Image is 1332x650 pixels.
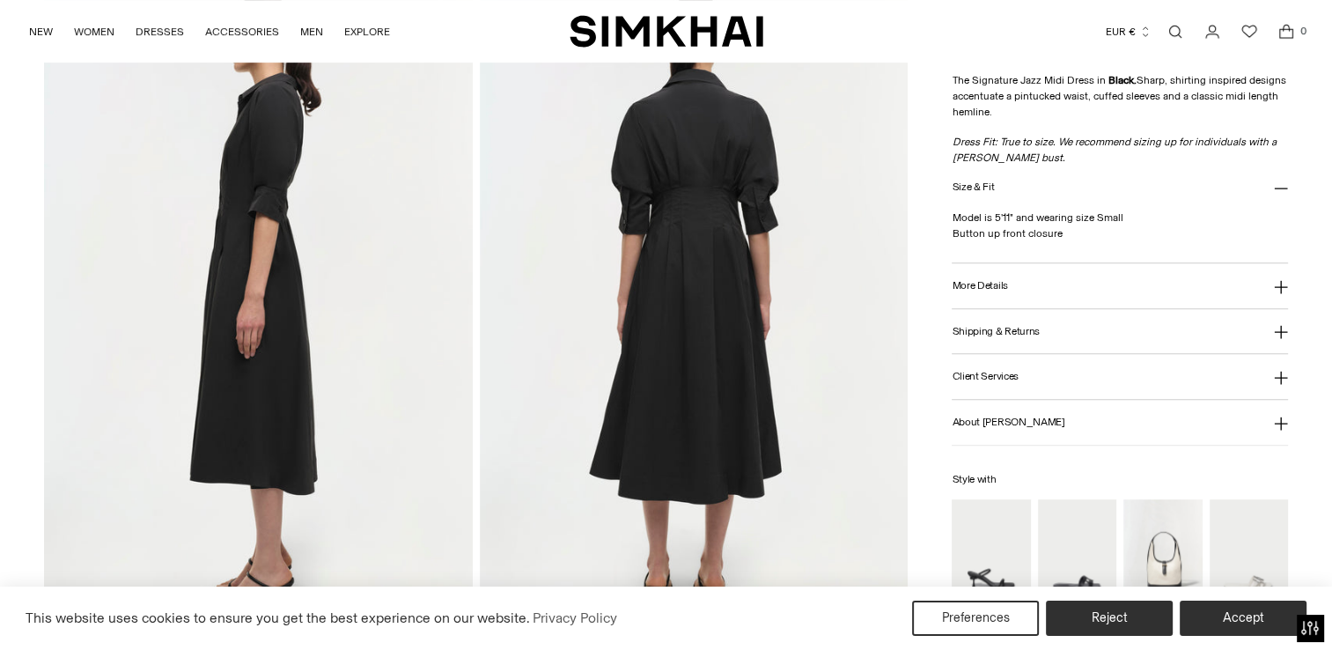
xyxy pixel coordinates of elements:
[952,417,1064,428] h3: About [PERSON_NAME]
[952,354,1288,399] button: Client Services
[952,181,994,193] h3: Size & Fit
[1295,23,1311,39] span: 0
[74,12,114,51] a: WOMEN
[1195,14,1230,49] a: Go to the account page
[1232,14,1267,49] a: Wishlist
[952,309,1288,354] button: Shipping & Returns
[952,263,1288,308] button: More Details
[1180,601,1306,636] button: Accept
[1046,601,1173,636] button: Reject
[300,12,323,51] a: MEN
[952,280,1007,292] h3: More Details
[952,326,1040,337] h3: Shipping & Returns
[952,371,1019,382] h3: Client Services
[530,605,620,632] a: Privacy Policy (opens in a new tab)
[952,474,1288,485] h6: Style with
[952,499,1030,617] img: Siren Low Heel Sandal
[912,601,1039,636] button: Preferences
[29,12,53,51] a: NEW
[570,14,763,48] a: SIMKHAI
[1210,499,1288,617] img: Simkhai Monogram Slide
[344,12,390,51] a: EXPLORE
[205,12,279,51] a: ACCESSORIES
[952,166,1288,211] button: Size & Fit
[1038,499,1116,617] img: Simkhai Monogram Slide
[952,136,1276,164] span: We recommend sizing up for individuals with a [PERSON_NAME] bust.
[1106,12,1152,51] button: EUR €
[952,210,1288,241] p: Model is 5'11" and wearing size Small Button up front closure
[952,136,1276,164] em: Dress Fit: True to size.
[1108,74,1136,86] strong: Black.
[1123,499,1202,617] img: Khai Hobo
[1158,14,1193,49] a: Open search modal
[952,74,1285,118] span: Sharp, shirting inspired designs accentuate a pintucked waist, cuffed sleeves and a classic midi ...
[26,609,530,626] span: This website uses cookies to ensure you get the best experience on our website.
[136,12,184,51] a: DRESSES
[952,72,1288,120] p: The Signature Jazz Midi Dress in
[952,400,1288,445] button: About [PERSON_NAME]
[1269,14,1304,49] a: Open cart modal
